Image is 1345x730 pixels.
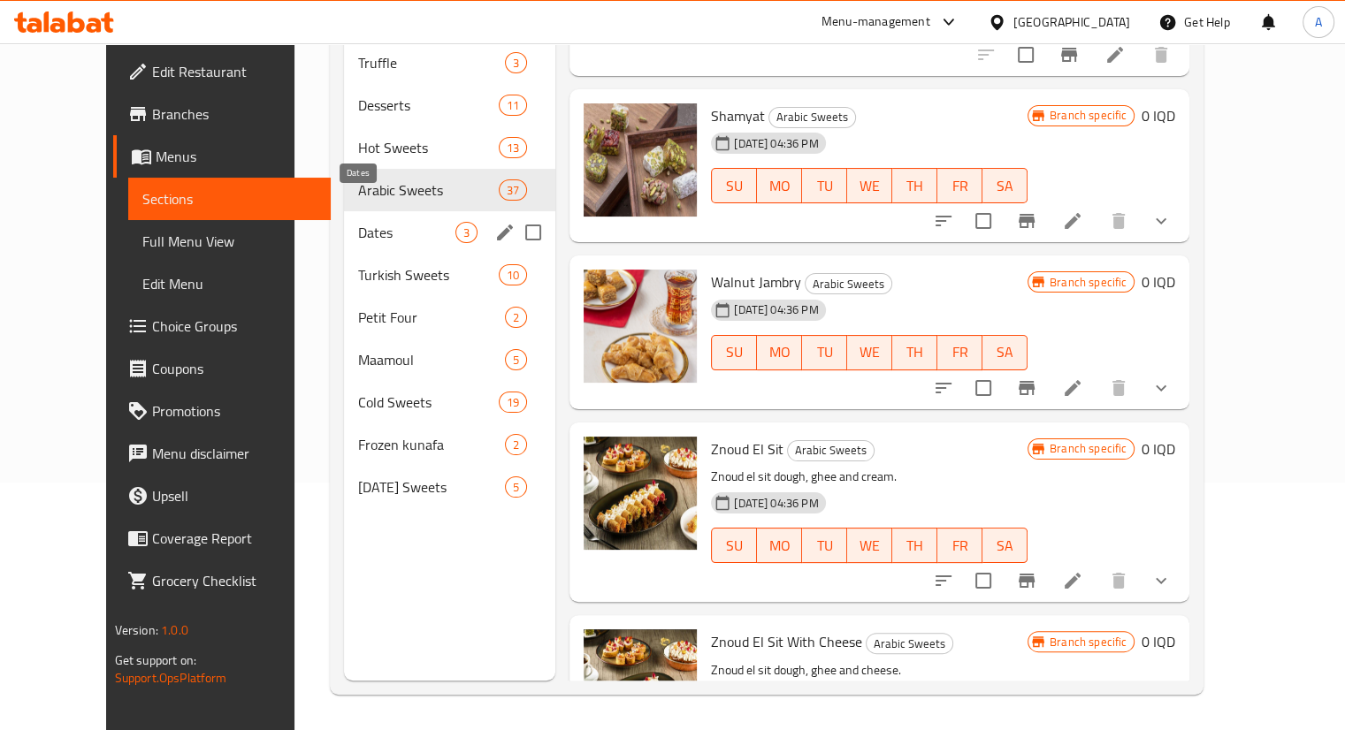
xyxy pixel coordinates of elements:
[982,528,1028,563] button: SA
[764,173,795,199] span: MO
[358,392,499,413] span: Cold Sweets
[1043,274,1134,291] span: Branch specific
[113,50,331,93] a: Edit Restaurant
[892,335,937,370] button: TH
[456,224,477,241] span: 3
[1013,12,1130,32] div: [GEOGRAPHIC_DATA]
[115,666,227,689] a: Support.OpsPlatform
[499,392,527,413] div: items
[499,95,527,116] div: items
[499,264,527,285] div: items
[899,173,930,199] span: TH
[113,432,331,475] a: Menu disclaimer
[358,95,499,116] span: Desserts
[152,103,317,125] span: Branches
[506,437,526,453] span: 2
[1140,34,1182,76] button: delete
[584,103,697,217] img: Shamyat
[764,339,795,365] span: MO
[711,628,862,655] span: Znoud El Sit With Cheese
[1048,34,1090,76] button: Branch-specific-item
[711,168,757,203] button: SU
[802,168,847,203] button: TU
[152,400,317,422] span: Promotions
[719,533,750,559] span: SU
[499,137,527,158] div: items
[809,533,840,559] span: TU
[358,476,505,498] div: Ramadan Sweets
[965,202,1002,240] span: Select to update
[787,440,875,461] div: Arabic Sweets
[805,273,892,294] div: Arabic Sweets
[500,182,526,199] span: 37
[358,137,499,158] span: Hot Sweets
[1104,44,1126,65] a: Edit menu item
[757,168,802,203] button: MO
[505,434,527,455] div: items
[115,649,196,672] span: Get support on:
[1005,200,1048,242] button: Branch-specific-item
[711,528,757,563] button: SU
[344,381,555,423] div: Cold Sweets19
[344,466,555,508] div: [DATE] Sweets5
[152,61,317,82] span: Edit Restaurant
[922,367,965,409] button: sort-choices
[854,173,885,199] span: WE
[1142,270,1175,294] h6: 0 IQD
[344,34,555,515] nav: Menu sections
[1097,367,1140,409] button: delete
[1005,559,1048,602] button: Branch-specific-item
[344,169,555,211] div: Arabic Sweets37
[344,296,555,338] div: Petit Four2
[892,528,937,563] button: TH
[1140,367,1182,409] button: show more
[506,352,526,369] span: 5
[128,262,331,305] a: Edit Menu
[711,103,765,129] span: Shamyat
[899,533,930,559] span: TH
[711,466,1028,488] p: Znoud el sit dough, ghee and cream.
[757,335,802,370] button: MO
[866,633,953,654] div: Arabic Sweets
[113,559,331,602] a: Grocery Checklist
[764,533,795,559] span: MO
[505,307,527,328] div: items
[1005,367,1048,409] button: Branch-specific-item
[982,335,1028,370] button: SA
[1043,440,1134,457] span: Branch specific
[506,309,526,326] span: 2
[344,84,555,126] div: Desserts11
[358,52,505,73] span: Truffle
[113,517,331,559] a: Coverage Report
[899,339,930,365] span: TH
[847,528,892,563] button: WE
[1142,103,1175,128] h6: 0 IQD
[492,219,518,246] button: edit
[965,369,1002,407] span: Select to update
[152,443,317,464] span: Menu disclaimer
[152,570,317,591] span: Grocery Checklist
[344,423,555,466] div: Frozen kunafa2
[1043,107,1134,124] span: Branch specific
[358,434,505,455] span: Frozen kunafa
[152,528,317,549] span: Coverage Report
[128,220,331,262] a: Full Menu View
[161,619,188,642] span: 1.0.0
[499,179,527,201] div: items
[867,634,952,654] span: Arabic Sweets
[128,178,331,220] a: Sections
[1043,634,1134,650] span: Branch specific
[500,140,526,156] span: 13
[156,146,317,167] span: Menus
[1142,437,1175,461] h6: 0 IQD
[142,273,317,294] span: Edit Menu
[358,349,505,370] div: Maamoul
[358,307,505,328] span: Petit Four
[1140,200,1182,242] button: show more
[990,339,1020,365] span: SA
[944,533,975,559] span: FR
[113,135,331,178] a: Menus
